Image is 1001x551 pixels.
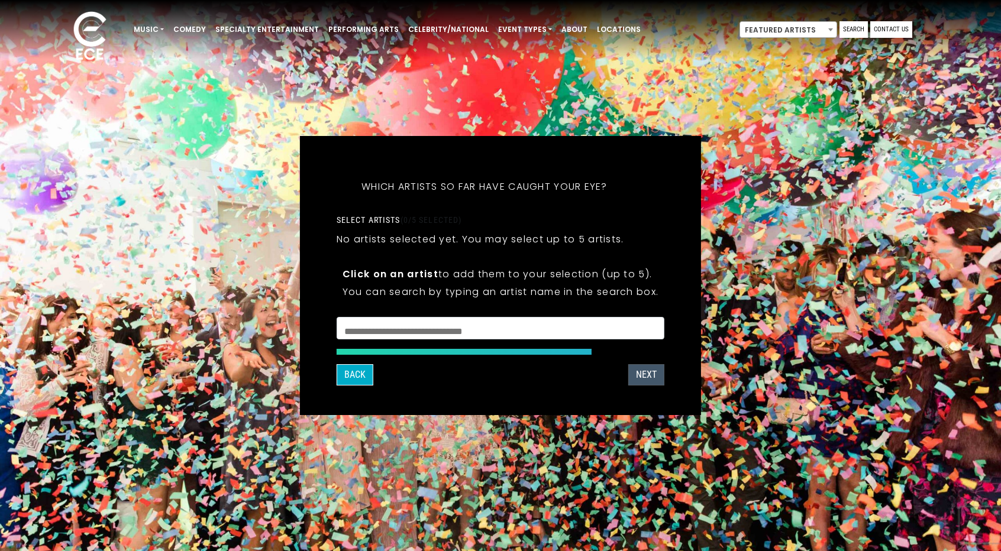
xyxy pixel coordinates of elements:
strong: Click on an artist [343,267,438,281]
a: Music [129,20,169,40]
a: Event Types [493,20,557,40]
a: Locations [592,20,645,40]
a: Performing Arts [324,20,403,40]
p: You can search by typing an artist name in the search box. [343,284,658,299]
p: to add them to your selection (up to 5). [343,267,658,281]
span: Featured Artists [740,21,837,38]
textarea: Search [344,325,657,335]
a: Contact Us [870,21,912,38]
a: Comedy [169,20,211,40]
span: Featured Artists [740,22,837,38]
a: Specialty Entertainment [211,20,324,40]
p: No artists selected yet. You may select up to 5 artists. [337,232,624,247]
a: About [557,20,592,40]
button: Next [628,364,664,385]
a: Celebrity/National [403,20,493,40]
h5: Which artists so far have caught your eye? [337,166,632,208]
button: Back [337,364,373,385]
a: Search [839,21,868,38]
label: Select artists [337,215,461,225]
span: (0/5 selected) [401,215,462,225]
img: ece_new_logo_whitev2-1.png [60,8,120,66]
